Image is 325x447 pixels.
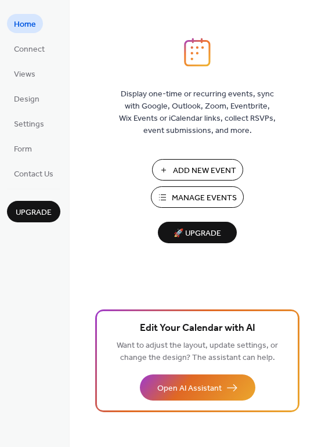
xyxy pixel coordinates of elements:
[7,114,51,133] a: Settings
[14,93,39,106] span: Design
[14,44,45,56] span: Connect
[158,222,237,243] button: 🚀 Upgrade
[157,383,222,395] span: Open AI Assistant
[119,88,276,137] span: Display one-time or recurring events, sync with Google, Outlook, Zoom, Eventbrite, Wix Events or ...
[14,69,35,81] span: Views
[7,164,60,183] a: Contact Us
[151,186,244,208] button: Manage Events
[7,64,42,83] a: Views
[14,168,53,181] span: Contact Us
[7,89,46,108] a: Design
[173,165,236,177] span: Add New Event
[117,338,278,366] span: Want to adjust the layout, update settings, or change the design? The assistant can help.
[7,201,60,222] button: Upgrade
[14,19,36,31] span: Home
[140,320,255,337] span: Edit Your Calendar with AI
[7,14,43,33] a: Home
[14,143,32,156] span: Form
[172,192,237,204] span: Manage Events
[140,374,255,401] button: Open AI Assistant
[184,38,211,67] img: logo_icon.svg
[152,159,243,181] button: Add New Event
[16,207,52,219] span: Upgrade
[7,139,39,158] a: Form
[165,226,230,241] span: 🚀 Upgrade
[7,39,52,58] a: Connect
[14,118,44,131] span: Settings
